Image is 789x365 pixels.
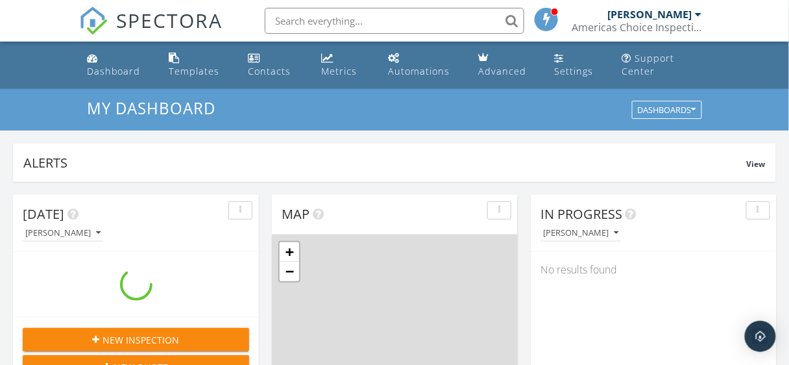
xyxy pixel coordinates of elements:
[572,21,701,34] div: Americas Choice Inspections - Triad
[321,65,357,77] div: Metrics
[23,154,747,171] div: Alerts
[82,47,154,84] a: Dashboard
[531,252,777,287] div: No results found
[632,101,702,120] button: Dashboards
[87,65,141,77] div: Dashboard
[638,106,696,115] div: Dashboards
[550,47,607,84] a: Settings
[543,229,618,238] div: [PERSON_NAME]
[478,65,526,77] div: Advanced
[280,242,299,262] a: Zoom in
[607,8,692,21] div: [PERSON_NAME]
[117,6,223,34] span: SPECTORA
[243,47,306,84] a: Contacts
[87,97,215,119] span: My Dashboard
[248,65,291,77] div: Contacts
[540,225,621,242] button: [PERSON_NAME]
[282,205,310,223] span: Map
[164,47,232,84] a: Templates
[265,8,524,34] input: Search everything...
[473,47,539,84] a: Advanced
[316,47,372,84] a: Metrics
[25,229,101,238] div: [PERSON_NAME]
[622,52,674,77] div: Support Center
[616,47,707,84] a: Support Center
[745,321,776,352] div: Open Intercom Messenger
[103,333,180,347] span: New Inspection
[540,205,622,223] span: In Progress
[383,47,463,84] a: Automations (Basic)
[169,65,219,77] div: Templates
[388,65,450,77] div: Automations
[79,6,108,35] img: The Best Home Inspection Software - Spectora
[23,205,64,223] span: [DATE]
[280,262,299,281] a: Zoom out
[79,18,223,45] a: SPECTORA
[555,65,594,77] div: Settings
[23,328,249,351] button: New Inspection
[747,158,766,170] span: View
[23,225,103,242] button: [PERSON_NAME]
